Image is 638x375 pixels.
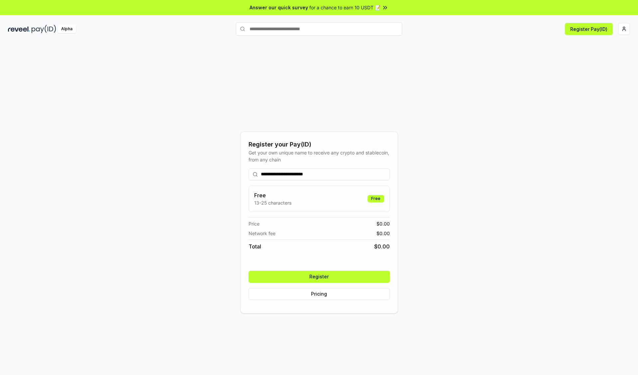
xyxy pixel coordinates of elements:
[249,140,390,149] div: Register your Pay(ID)
[249,149,390,163] div: Get your own unique name to receive any crypto and stablecoin, from any chain
[249,271,390,283] button: Register
[57,25,76,33] div: Alpha
[8,25,30,33] img: reveel_dark
[254,191,291,199] h3: Free
[250,4,308,11] span: Answer our quick survey
[249,220,260,227] span: Price
[376,230,390,237] span: $ 0.00
[565,23,613,35] button: Register Pay(ID)
[376,220,390,227] span: $ 0.00
[249,242,261,250] span: Total
[249,230,275,237] span: Network fee
[374,242,390,250] span: $ 0.00
[32,25,56,33] img: pay_id
[368,195,384,202] div: Free
[254,199,291,206] p: 13-25 characters
[249,288,390,300] button: Pricing
[309,4,380,11] span: for a chance to earn 10 USDT 📝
